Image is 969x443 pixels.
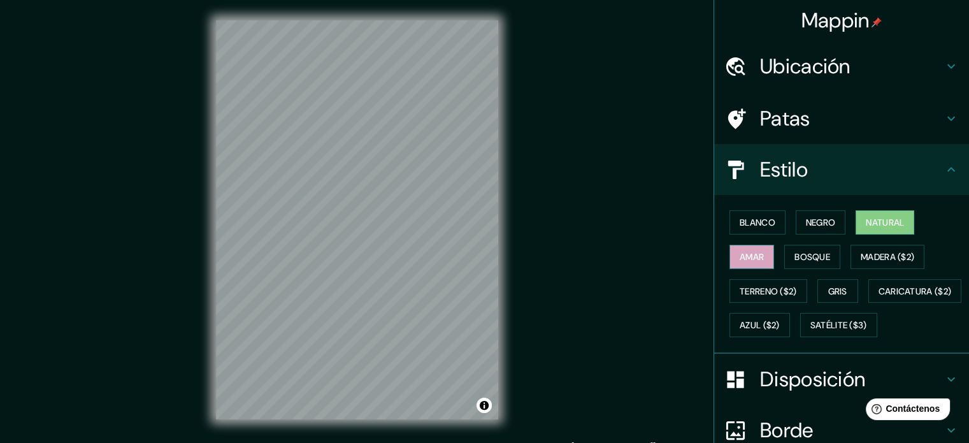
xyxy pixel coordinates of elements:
iframe: Lanzador de widgets de ayuda [856,393,955,429]
button: Blanco [729,210,786,235]
div: Ubicación [714,41,969,92]
button: Bosque [784,245,840,269]
font: Bosque [794,251,830,263]
font: Satélite ($3) [810,320,867,331]
div: Disposición [714,354,969,405]
button: Negro [796,210,846,235]
button: Activar o desactivar atribución [477,398,492,413]
img: pin-icon.png [872,17,882,27]
font: Estilo [760,156,808,183]
font: Mappin [801,7,870,34]
font: Negro [806,217,836,228]
div: Estilo [714,144,969,195]
button: Gris [817,279,858,303]
font: Amar [740,251,764,263]
button: Terreno ($2) [729,279,807,303]
button: Natural [856,210,914,235]
font: Disposición [760,366,865,393]
font: Gris [828,286,847,297]
button: Satélite ($3) [800,313,877,337]
button: Amar [729,245,774,269]
font: Natural [866,217,904,228]
button: Madera ($2) [851,245,924,269]
button: Caricatura ($2) [868,279,962,303]
font: Terreno ($2) [740,286,797,297]
button: Azul ($2) [729,313,790,337]
div: Patas [714,93,969,144]
font: Madera ($2) [861,251,914,263]
font: Patas [760,105,810,132]
canvas: Mapa [216,20,498,419]
font: Azul ($2) [740,320,780,331]
font: Caricatura ($2) [879,286,952,297]
font: Ubicación [760,53,851,80]
font: Blanco [740,217,775,228]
